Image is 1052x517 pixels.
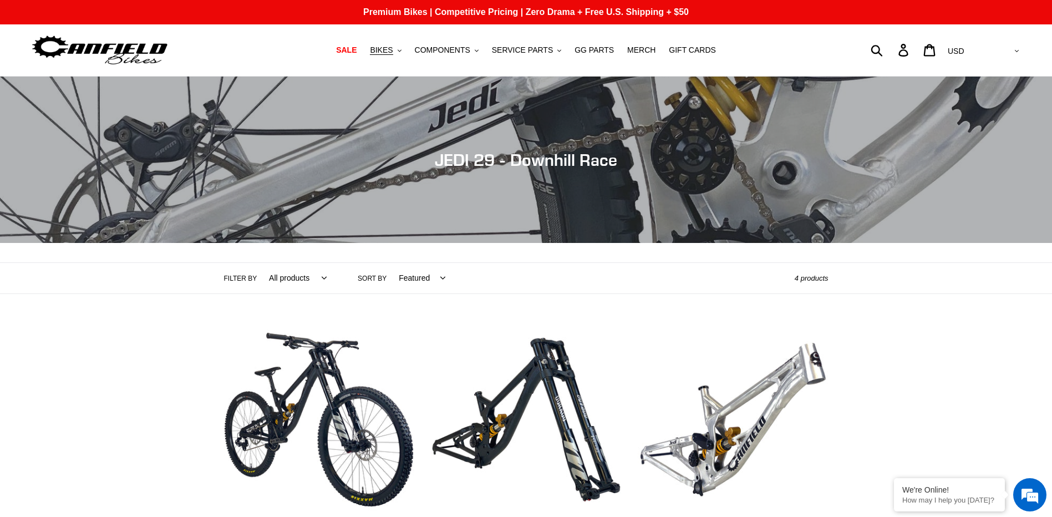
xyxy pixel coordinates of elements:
span: COMPONENTS [415,45,470,55]
span: GIFT CARDS [669,45,716,55]
label: Filter by [224,273,257,283]
span: MERCH [627,45,655,55]
a: GG PARTS [569,43,619,58]
span: SALE [336,45,357,55]
span: 4 products [795,274,829,282]
span: GG PARTS [575,45,614,55]
input: Search [877,38,905,62]
span: BIKES [370,45,393,55]
img: Canfield Bikes [31,33,169,68]
a: GIFT CARDS [663,43,721,58]
a: SALE [331,43,362,58]
button: SERVICE PARTS [486,43,567,58]
button: BIKES [364,43,406,58]
button: COMPONENTS [409,43,484,58]
div: We're Online! [902,485,997,494]
span: SERVICE PARTS [492,45,553,55]
label: Sort by [358,273,387,283]
span: JEDI 29 - Downhill Race [435,150,617,170]
p: How may I help you today? [902,496,997,504]
a: MERCH [622,43,661,58]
